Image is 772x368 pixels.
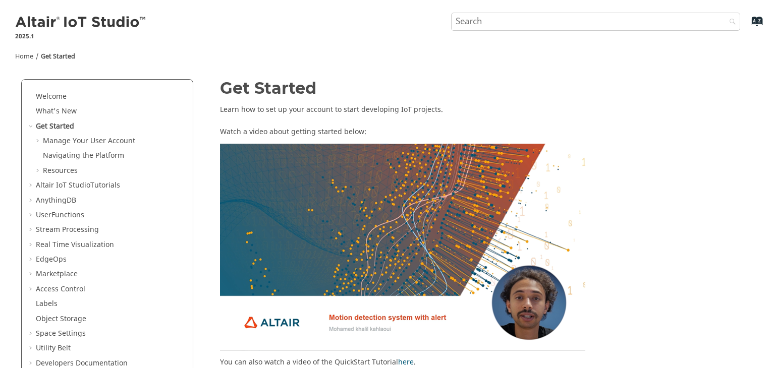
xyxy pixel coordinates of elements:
[36,254,67,265] a: EdgeOps
[15,52,33,61] a: Home
[36,239,114,250] a: Real Time Visualization
[220,79,751,97] h1: Get Started
[28,210,36,220] span: Expand UserFunctions
[35,136,43,146] span: Expand Manage Your User Account
[36,106,77,116] a: What's New
[36,91,67,102] a: Welcome
[716,13,744,32] button: Search
[451,13,741,31] input: Search query
[43,136,135,146] a: Manage Your User Account
[36,180,120,191] a: Altair IoT StudioTutorials
[220,144,585,350] img: raspberry_pi_video_preview.png
[43,150,124,161] a: Navigating the Platform
[51,210,84,220] span: Functions
[15,32,147,41] p: 2025.1
[398,357,414,367] a: here
[28,329,36,339] span: Expand Space Settings
[28,255,36,265] span: Expand EdgeOps
[28,225,36,235] span: Expand Stream Processing
[36,210,84,220] a: UserFunctions
[28,284,36,294] span: Expand Access Control
[36,224,99,235] a: Stream Processing
[36,328,86,339] a: Space Settings
[36,195,76,206] a: AnythingDB
[36,298,58,309] a: Labels
[28,121,36,132] span: Collapse Get Started
[220,357,751,367] p: You can also watch a video of the QuickStart Tutorial .
[35,166,43,176] span: Expand Resources
[15,15,147,31] img: Altair IoT Studio
[28,240,36,250] span: Expand Real Time Visualization
[43,165,78,176] a: Resources
[41,52,75,61] a: Get Started
[36,269,78,279] a: Marketplace
[28,196,36,206] span: Expand AnythingDB
[36,343,71,353] a: Utility Belt
[28,343,36,353] span: Expand Utility Belt
[735,21,757,31] a: Go to index terms page
[28,269,36,279] span: Expand Marketplace
[36,284,85,294] a: Access Control
[36,180,90,191] span: Altair IoT Studio
[220,127,751,137] p: Watch a video about getting started below:
[28,180,36,191] span: Expand Altair IoT StudioTutorials
[36,121,74,132] a: Get Started
[36,314,86,324] a: Object Storage
[220,105,751,115] p: Learn how to set up your account to start developing IoT projects.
